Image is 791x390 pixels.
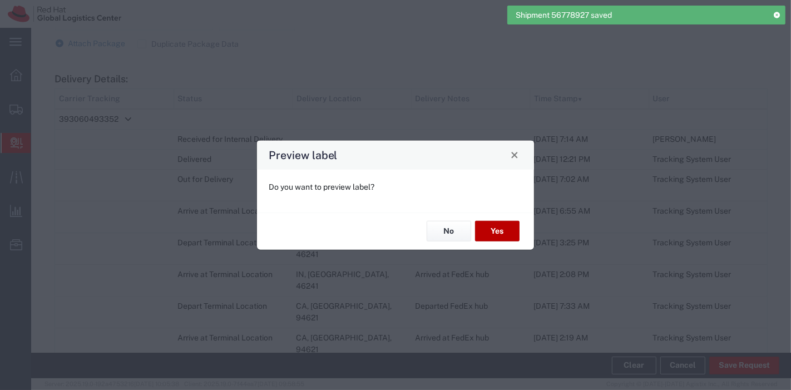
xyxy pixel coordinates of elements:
span: Shipment 56778927 saved [516,9,612,21]
p: Do you want to preview label? [269,181,522,192]
h4: Preview label [269,147,338,163]
button: Yes [475,221,520,241]
button: Close [507,147,522,162]
button: No [427,221,471,241]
